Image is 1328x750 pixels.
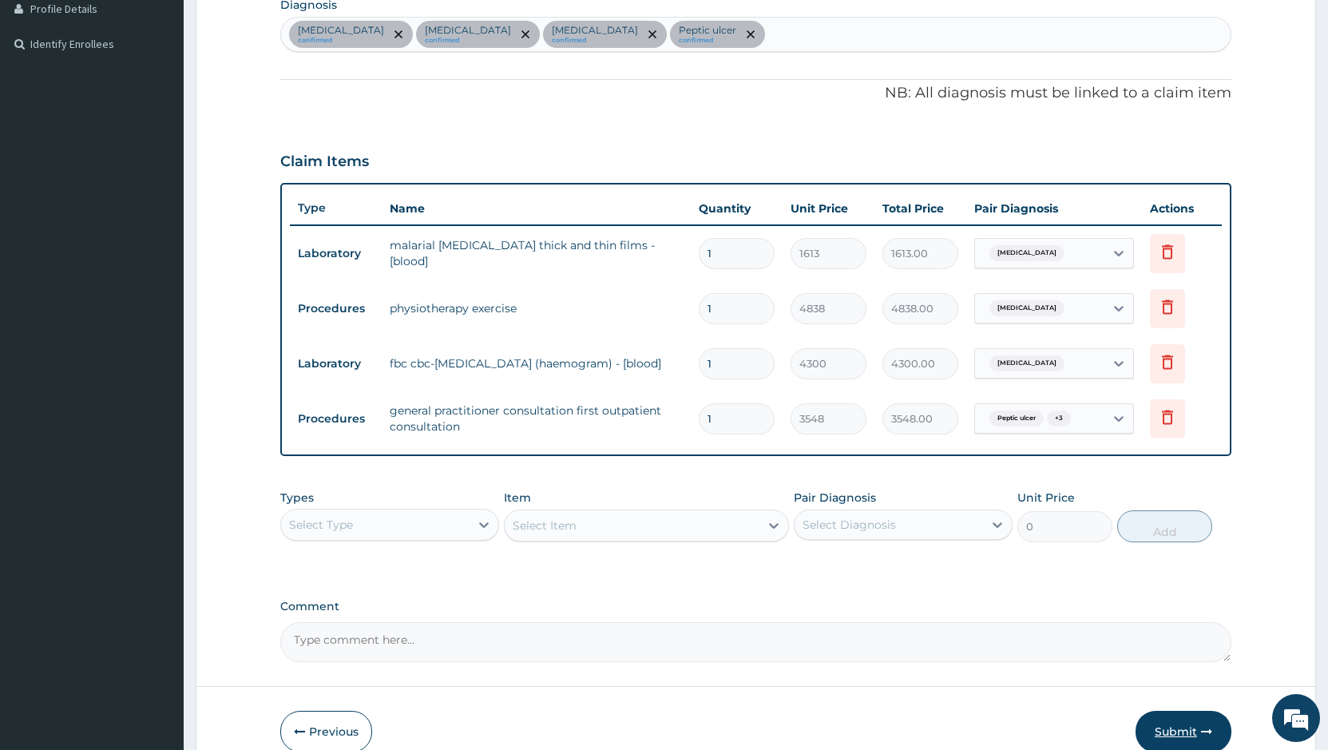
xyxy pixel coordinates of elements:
span: + 3 [1047,411,1071,427]
td: Laboratory [290,239,382,268]
label: Pair Diagnosis [794,490,876,506]
th: Actions [1142,192,1222,224]
td: Procedures [290,294,382,323]
p: NB: All diagnosis must be linked to a claim item [280,83,1231,104]
td: Laboratory [290,349,382,379]
div: Select Type [289,517,353,533]
label: Unit Price [1017,490,1075,506]
div: Select Diagnosis [803,517,896,533]
span: [MEDICAL_DATA] [989,245,1064,261]
p: [MEDICAL_DATA] [298,24,384,37]
td: physiotherapy exercise [382,292,691,324]
th: Pair Diagnosis [966,192,1142,224]
th: Total Price [874,192,966,224]
label: Comment [280,600,1231,613]
label: Types [280,491,314,505]
th: Unit Price [783,192,874,224]
span: remove selection option [743,27,758,42]
img: d_794563401_company_1708531726252_794563401 [30,80,65,120]
span: [MEDICAL_DATA] [989,300,1064,316]
div: Chat with us now [83,89,268,110]
span: Peptic ulcer [989,411,1044,427]
textarea: Type your message and hit 'Enter' [8,436,304,492]
span: remove selection option [391,27,406,42]
p: [MEDICAL_DATA] [425,24,511,37]
th: Quantity [691,192,783,224]
h3: Claim Items [280,153,369,171]
div: Minimize live chat window [262,8,300,46]
small: confirmed [552,37,638,45]
th: Type [290,193,382,223]
button: Add [1117,510,1212,542]
small: confirmed [679,37,736,45]
small: confirmed [425,37,511,45]
label: Item [504,490,531,506]
small: confirmed [298,37,384,45]
p: [MEDICAL_DATA] [552,24,638,37]
p: Peptic ulcer [679,24,736,37]
td: malarial [MEDICAL_DATA] thick and thin films - [blood] [382,229,691,277]
th: Name [382,192,691,224]
td: fbc cbc-[MEDICAL_DATA] (haemogram) - [blood] [382,347,691,379]
td: Procedures [290,404,382,434]
span: [MEDICAL_DATA] [989,355,1064,371]
td: general practitioner consultation first outpatient consultation [382,395,691,442]
span: remove selection option [518,27,533,42]
span: We're online! [93,201,220,363]
span: remove selection option [645,27,660,42]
